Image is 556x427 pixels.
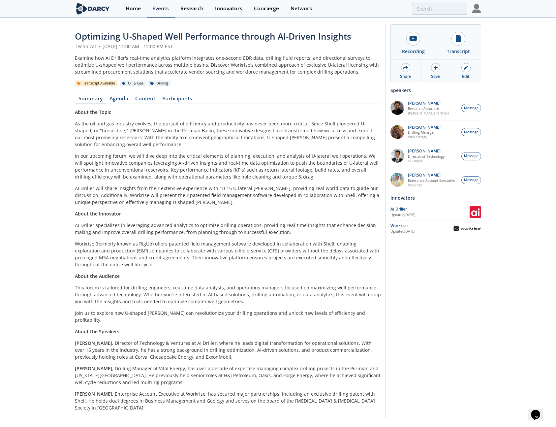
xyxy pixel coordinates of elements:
p: This forum is tailored for drilling engineers, real-time data analysts, and operations managers f... [75,284,381,305]
p: In our upcoming forum, we will dive deep into the critical elements of planning, execution, and a... [75,152,381,180]
img: d531428d-9462-4370-963f-711f33fff895 [390,173,404,187]
p: [PERSON_NAME] [408,149,445,153]
span: Message [464,130,479,135]
p: As the oil and gas industry evolves, the pursuit of efficiency and productivity has never been mo... [75,120,381,148]
a: Participants [159,96,196,104]
strong: [PERSON_NAME] [75,391,112,397]
p: Vital Energy [408,135,441,139]
p: [PERSON_NAME] [408,101,449,106]
button: Message [461,128,481,136]
div: Recording [402,48,425,55]
p: Workrise [408,183,455,187]
span: • [97,43,101,49]
p: Director of Technology [408,154,445,159]
div: AI Driller [390,206,470,212]
div: Drilling [148,81,170,86]
a: Content [132,96,159,104]
strong: About the Audience [75,273,120,279]
p: [PERSON_NAME] [408,125,441,130]
img: 41e7ad8c-146b-4a7b-8ab7-fb446f1d4e37 [390,125,404,139]
p: AI Driller specializes in leveraging advanced analytics to optimize drilling operations, providin... [75,222,381,236]
p: , Drilling Manager at Vital Energy, has over a decade of expertise managing complex drilling proj... [75,365,381,386]
div: Oil & Gas [120,81,146,86]
div: Transcript Available [75,81,117,86]
strong: About the Speakers [75,328,119,335]
button: Message [461,152,481,160]
a: AI Driller Updated[DATE] AI Driller [390,206,481,218]
a: Transcript [436,25,481,59]
a: Edit [451,60,481,82]
div: Updated [DATE] [390,229,453,234]
input: Advanced Search [412,3,467,15]
div: Workrise [390,223,453,229]
button: Message [461,176,481,184]
strong: About the Innovator [75,211,121,217]
p: [PERSON_NAME] [408,173,455,178]
p: Join us to explore how U-shaped [PERSON_NAME] can revolutionize your drilling operations and unlo... [75,310,381,323]
span: Message [464,153,479,159]
div: Research [180,6,203,11]
img: AI Driller [470,206,481,218]
p: Research Associate [408,106,449,111]
iframe: chat widget [528,401,549,420]
p: [PERSON_NAME] Partners [408,111,449,115]
button: Message [461,104,481,112]
p: Enterprise Account Executive [408,178,455,183]
p: , Enterprise Account Executive at Workrise, has secured major partnerships, including an exclusiv... [75,390,381,411]
strong: About the Topic [75,109,111,115]
div: Share [400,74,411,80]
strong: [PERSON_NAME] [75,365,112,372]
div: Edit [462,74,470,80]
div: Speakers [390,84,481,96]
strong: [PERSON_NAME] [75,340,112,346]
div: Innovators [215,6,242,11]
div: Home [126,6,141,11]
span: Message [464,178,479,183]
p: AI Driller will share insights from their extensive experience with 10-15 U-lateral [PERSON_NAME]... [75,185,381,206]
span: Optimizing U-Shaped Well Performance through AI-Driven Insights [75,30,351,42]
img: 92797456-ae33-4003-90ad-aa7d548e479e [390,101,404,115]
div: Concierge [254,6,279,11]
img: Profile [472,4,481,13]
div: Events [152,6,169,11]
div: Transcript [447,48,470,55]
a: Recording [391,25,436,59]
a: Workrise Updated[DATE] Workrise [390,223,481,234]
div: Technical [DATE] 11:00 AM - 12:00 PM EST [75,43,381,50]
p: , Director of Technology & Ventures at AI Driller, where he leads digital transformation for oper... [75,340,381,360]
div: Network [291,6,312,11]
div: Save [431,74,440,80]
p: Drilling Manager [408,130,441,135]
span: Message [464,106,479,111]
div: Updated [DATE] [390,213,470,218]
div: Innovators [390,192,481,204]
a: Summary [75,96,106,104]
img: Workrise [453,226,481,231]
a: Agenda [106,96,132,104]
p: Workrise (formerly known as RigUp) offers patented field management software developed in collabo... [75,240,381,268]
img: logo-wide.svg [75,3,111,15]
img: ffe6a691-8ac1-4464-8506-95d7df00c139 [390,149,404,163]
div: Examine how AI Driller's real-time analytics platform integrates one-second EDR data, drilling fl... [75,54,381,75]
p: AI Driller [408,159,445,163]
